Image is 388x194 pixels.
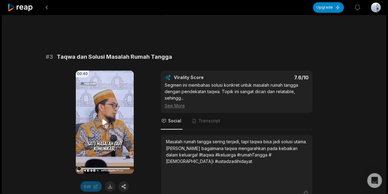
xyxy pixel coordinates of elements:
div: Masalah rumah tangga sering terjadi, tapi taqwa bisa jadi solusi utama. [PERSON_NAME] bagaimana t... [166,138,307,164]
span: Transcript [198,118,220,124]
button: Upgrade [313,2,344,13]
video: Your browser does not support mp4 format. [76,70,134,174]
button: Edit [80,181,102,192]
span: # 3 [46,53,53,61]
div: Virality Score [174,74,240,81]
nav: Tabs [161,113,313,129]
div: 7.6 /10 [243,74,309,81]
div: Segmen ini membahas solusi konkret untuk masalah rumah tangga dengan pendekatan taqwa. Topik ini ... [165,82,309,109]
span: Social [168,118,181,124]
div: See More [165,102,309,109]
span: Taqwa dan Solusi Masalah Rumah Tangga [57,53,172,61]
div: Open Intercom Messenger [367,173,382,188]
